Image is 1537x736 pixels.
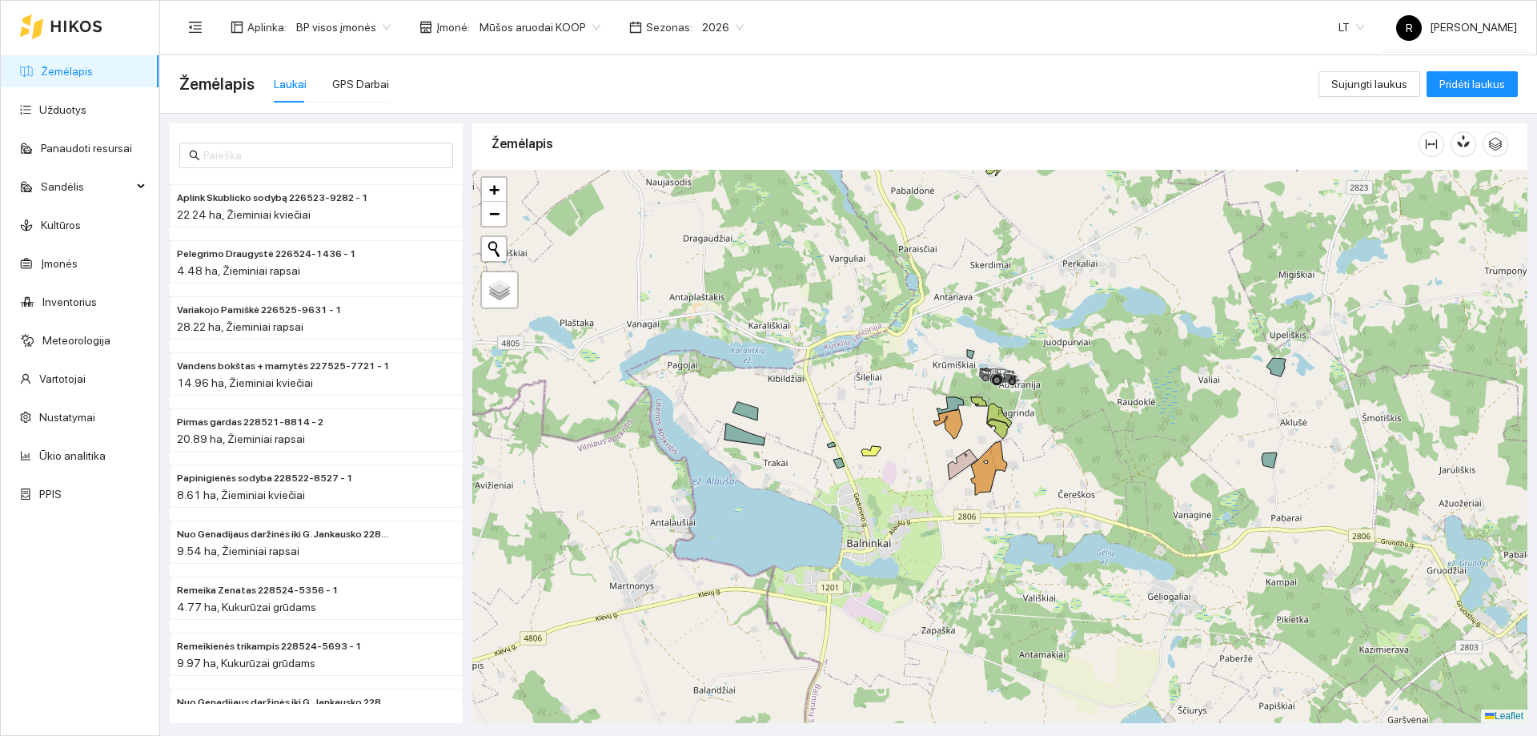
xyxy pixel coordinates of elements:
a: Meteorologija [42,334,110,347]
a: Panaudoti resursai [41,142,132,155]
span: 9.54 ha, Žieminiai rapsai [177,545,299,557]
span: [PERSON_NAME] [1396,21,1517,34]
span: + [489,179,500,199]
span: menu-fold [188,20,203,34]
a: Zoom in [482,178,506,202]
span: Nuo Genadijaus daržinės iki G. Jankausko 228522-8527 - 2 [177,527,391,542]
span: 4.48 ha, Žieminiai rapsai [177,264,300,277]
span: LT [1338,15,1364,39]
button: Pridėti laukus [1427,71,1518,97]
a: Pridėti laukus [1427,78,1518,90]
span: 22.24 ha, Žieminiai kviečiai [177,208,311,221]
span: 28.22 ha, Žieminiai rapsai [177,320,303,333]
a: Leaflet [1485,710,1523,722]
span: BP visos įmonės [296,15,391,39]
a: Layers [482,272,517,308]
span: Remeika Zenatas 228524-5356 - 1 [177,583,339,598]
span: shop [419,21,432,34]
div: Žemėlapis [492,121,1419,167]
span: 2026 [702,15,744,39]
a: Sujungti laukus [1318,78,1420,90]
a: Žemėlapis [41,65,93,78]
a: Nustatymai [39,411,95,424]
span: Sujungti laukus [1331,75,1407,93]
span: 4.77 ha, Kukurūzai grūdams [177,601,316,613]
span: Žemėlapis [179,71,255,97]
div: GPS Darbai [332,75,389,93]
span: Vandens bokštas + mamytės 227525-7721 - 1 [177,359,390,374]
span: Nuo Genadijaus daržinės iki G. Jankausko 228522-8527 - 4 [177,695,391,710]
button: menu-fold [179,11,211,43]
span: column-width [1419,138,1443,151]
button: Sujungti laukus [1318,71,1420,97]
span: calendar [629,21,642,34]
span: 20.89 ha, Žieminiai rapsai [177,432,305,445]
span: search [189,150,200,161]
span: Aplinka : [247,18,287,36]
span: 14.96 ha, Žieminiai kviečiai [177,376,313,389]
button: column-width [1419,131,1444,157]
span: Pelegrimo Draugystė 226524-1436 - 1 [177,247,356,262]
span: layout [231,21,243,34]
span: Papinigienės sodyba 228522-8527 - 1 [177,471,353,486]
span: Mūšos aruodai KOOP [480,15,600,39]
a: Inventorius [42,296,97,308]
span: Remeikienės trikampis 228524-5693 - 1 [177,639,362,654]
a: Vartotojai [39,372,86,385]
span: 8.61 ha, Žieminiai kviečiai [177,489,305,501]
a: Įmonės [41,257,78,270]
a: PPIS [39,488,62,501]
span: Įmonė : [436,18,470,36]
input: Paieška [203,147,443,164]
span: Pirmas gardas 228521-8814 - 2 [177,415,323,430]
span: 9.97 ha, Kukurūzai grūdams [177,657,315,670]
span: Pridėti laukus [1439,75,1505,93]
button: Initiate a new search [482,237,506,261]
span: Sandėlis [41,171,132,203]
span: Sezonas : [646,18,692,36]
a: Kultūros [41,219,81,231]
span: R [1406,15,1413,41]
span: Aplink Skublicko sodybą 226523-9282 - 1 [177,191,368,206]
span: Variakojo Pamiškė 226525-9631 - 1 [177,303,342,318]
a: Ūkio analitika [39,449,106,462]
a: Zoom out [482,202,506,226]
div: Laukai [274,75,307,93]
a: Užduotys [39,103,86,116]
span: − [489,203,500,223]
